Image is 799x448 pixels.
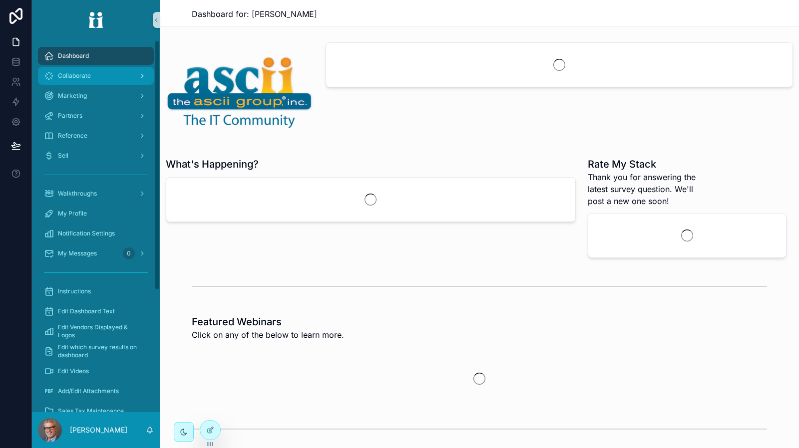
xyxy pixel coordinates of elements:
div: 0 [123,247,135,259]
span: Sell [58,152,68,160]
span: Instructions [58,287,91,295]
a: Walkthroughs [38,185,154,203]
a: Sales Tax Maintenance [38,402,154,420]
h1: What's Happening? [166,157,259,171]
h1: Rate My Stack [588,157,712,171]
a: Edit Videos [38,362,154,380]
span: Walkthroughs [58,190,97,198]
span: Sales Tax Maintenance [58,407,124,415]
a: My Profile [38,205,154,223]
span: Marketing [58,92,87,100]
span: Collaborate [58,72,91,80]
a: Edit Vendors Displayed & Logos [38,322,154,340]
a: Edit Dashboard Text [38,302,154,320]
span: Partners [58,112,82,120]
a: Add/Edit Attachments [38,382,154,400]
h1: Featured Webinars [192,315,344,329]
a: Sell [38,147,154,165]
a: Collaborate [38,67,154,85]
img: 19996-300ASCII_Logo-Clear.png [166,54,314,129]
img: App logo [82,12,110,28]
span: Reference [58,132,87,140]
div: scrollable content [32,40,160,412]
span: Edit Vendors Displayed & Logos [58,323,144,339]
span: Edit Dashboard Text [58,307,115,315]
span: Thank you for answering the latest survey question. We'll post a new one soon! [588,171,712,207]
span: Click on any of the below to learn more. [192,329,344,341]
a: My Messages0 [38,244,154,262]
span: Dashboard for: [PERSON_NAME] [192,8,317,20]
a: Instructions [38,282,154,300]
a: Notification Settings [38,224,154,242]
a: Marketing [38,87,154,105]
a: Edit which survey results on dashboard [38,342,154,360]
span: Add/Edit Attachments [58,387,119,395]
span: My Profile [58,210,87,218]
span: My Messages [58,249,97,257]
span: Dashboard [58,52,89,60]
span: Notification Settings [58,229,115,237]
span: Edit which survey results on dashboard [58,343,144,359]
a: Partners [38,107,154,125]
a: Dashboard [38,47,154,65]
p: [PERSON_NAME] [70,425,127,435]
span: Edit Videos [58,367,89,375]
a: Reference [38,127,154,145]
